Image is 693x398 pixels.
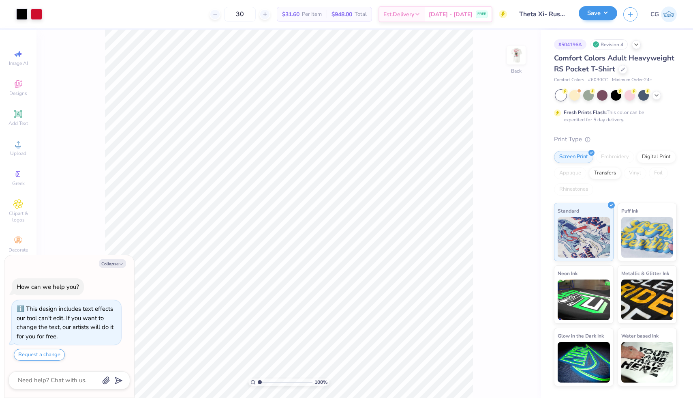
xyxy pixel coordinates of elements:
[513,6,573,22] input: Untitled Design
[282,10,299,19] span: $31.60
[558,207,579,215] span: Standard
[477,11,486,17] span: FREE
[554,183,593,196] div: Rhinestones
[9,60,28,67] span: Image AI
[17,305,113,340] div: This design includes text effects our tool can't edit. If you want to change the text, our artist...
[4,210,32,223] span: Clipart & logos
[637,151,676,163] div: Digital Print
[649,167,668,179] div: Foil
[511,67,522,75] div: Back
[508,47,524,63] img: Back
[383,10,414,19] span: Est. Delivery
[650,6,677,22] a: CG
[12,180,25,187] span: Greek
[558,342,610,383] img: Glow in the Dark Ink
[564,109,607,116] strong: Fresh Prints Flash:
[554,39,586,49] div: # 504196A
[554,151,593,163] div: Screen Print
[621,342,674,383] img: Water based Ink
[558,280,610,320] img: Neon Ink
[596,151,634,163] div: Embroidery
[554,135,677,144] div: Print Type
[558,217,610,258] img: Standard
[14,349,65,361] button: Request a change
[650,10,659,19] span: CG
[99,259,126,268] button: Collapse
[621,280,674,320] img: Metallic & Glitter Ink
[579,6,617,20] button: Save
[624,167,646,179] div: Vinyl
[224,7,256,22] input: – –
[590,39,628,49] div: Revision 4
[621,207,638,215] span: Puff Ink
[589,167,621,179] div: Transfers
[661,6,677,22] img: Carlee Gerke
[554,167,586,179] div: Applique
[564,109,663,123] div: This color can be expedited for 5 day delivery.
[554,77,584,84] span: Comfort Colors
[355,10,367,19] span: Total
[429,10,473,19] span: [DATE] - [DATE]
[612,77,652,84] span: Minimum Order: 24 +
[9,90,27,97] span: Designs
[332,10,352,19] span: $948.00
[621,269,669,278] span: Metallic & Glitter Ink
[621,217,674,258] img: Puff Ink
[10,150,26,157] span: Upload
[17,283,79,291] div: How can we help you?
[302,10,322,19] span: Per Item
[621,331,659,340] span: Water based Ink
[558,331,604,340] span: Glow in the Dark Ink
[9,120,28,127] span: Add Text
[314,379,327,386] span: 100 %
[588,77,608,84] span: # 6030CC
[554,53,674,74] span: Comfort Colors Adult Heavyweight RS Pocket T-Shirt
[558,269,577,278] span: Neon Ink
[9,247,28,253] span: Decorate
